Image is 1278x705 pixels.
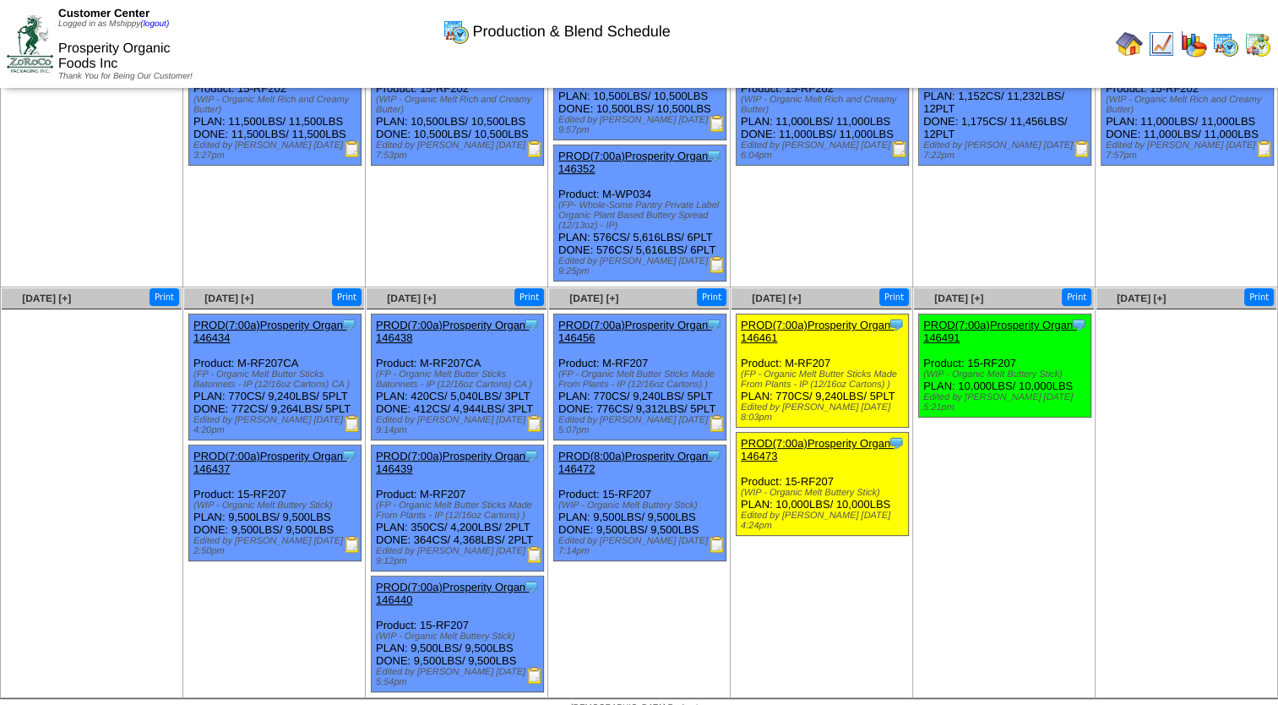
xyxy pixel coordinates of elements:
[558,256,726,276] div: Edited by [PERSON_NAME] [DATE] 9:25pm
[523,578,540,595] img: Tooltip
[1148,30,1175,57] img: line_graph.gif
[376,140,543,161] div: Edited by [PERSON_NAME] [DATE] 7:53pm
[204,292,253,304] a: [DATE] [+]
[1074,140,1090,157] img: Production Report
[1070,316,1087,333] img: Tooltip
[741,437,894,462] a: PROD(7:00a)Prosperity Organ-146473
[558,150,711,175] a: PROD(7:00a)Prosperity Organ-146352
[193,500,361,511] div: (WIP - Organic Melt Buttery Stick)
[387,292,436,304] a: [DATE] [+]
[705,447,722,464] img: Tooltip
[1212,30,1239,57] img: calendarprod.gif
[737,40,909,166] div: Product: 15-RF202 PLAN: 11,000LBS / 11,000LBS DONE: 11,000LBS / 11,000LBS
[376,546,543,566] div: Edited by [PERSON_NAME] [DATE] 9:12pm
[1244,30,1271,57] img: calendarinout.gif
[1256,140,1273,157] img: Production Report
[443,18,470,45] img: calendarprod.gif
[58,41,171,71] span: Prosperity Organic Foods Inc
[1244,288,1274,306] button: Print
[376,369,543,390] div: (FP - Organic Melt Butter Sticks Batonnets - IP (12/16oz Cartons) CA )
[372,577,544,692] div: Product: 15-RF207 PLAN: 9,500LBS / 9,500LBS DONE: 9,500LBS / 9,500LBS
[554,145,726,281] div: Product: M-WP034 PLAN: 576CS / 5,616LBS / 6PLT DONE: 576CS / 5,616LBS / 6PLT
[919,314,1091,418] div: Product: 15-RF207 PLAN: 10,000LBS / 10,000LBS
[344,536,361,553] img: Production Report
[376,319,529,344] a: PROD(7:00a)Prosperity Organ-146438
[558,200,726,231] div: (FP- Whole-Some Pantry Private Label Organic Plant Based Buttery Spread (12/13oz) - IP)
[923,369,1090,380] div: (WIP - Organic Melt Buttery Stick)
[193,140,361,161] div: Edited by [PERSON_NAME] [DATE] 3:27pm
[332,288,362,306] button: Print
[7,15,53,72] img: ZoRoCo_Logo(Green%26Foil)%20jpg.webp
[376,581,529,606] a: PROD(7:00a)Prosperity Organ-146440
[376,667,543,687] div: Edited by [PERSON_NAME] [DATE] 5:54pm
[193,450,346,475] a: PROD(7:00a)Prosperity Organ-146437
[376,95,543,115] div: (WIP - Organic Melt Rich and Creamy Butter)
[558,319,711,344] a: PROD(7:00a)Prosperity Organ-146456
[193,95,361,115] div: (WIP - Organic Melt Rich and Creamy Butter)
[741,319,894,344] a: PROD(7:00a)Prosperity Organ-146461
[526,415,543,432] img: Production Report
[558,536,726,556] div: Edited by [PERSON_NAME] [DATE] 7:14pm
[1180,30,1207,57] img: graph.gif
[1062,288,1091,306] button: Print
[150,288,179,306] button: Print
[473,23,671,41] span: Production & Blend Schedule
[1106,140,1273,161] div: Edited by [PERSON_NAME] [DATE] 7:57pm
[1117,292,1166,304] a: [DATE] [+]
[558,115,726,135] div: Edited by [PERSON_NAME] [DATE] 9:57pm
[558,415,726,435] div: Edited by [PERSON_NAME] [DATE] 5:07pm
[372,445,544,571] div: Product: M-RF207 PLAN: 350CS / 4,200LBS / 2PLT DONE: 364CS / 4,368LBS / 2PLT
[58,19,169,29] span: Logged in as Mshippy
[752,292,801,304] a: [DATE] [+]
[526,140,543,157] img: Production Report
[340,447,357,464] img: Tooltip
[923,140,1090,161] div: Edited by [PERSON_NAME] [DATE] 7:22pm
[705,147,722,164] img: Tooltip
[523,316,540,333] img: Tooltip
[189,314,362,440] div: Product: M-RF207CA PLAN: 770CS / 9,240LBS / 5PLT DONE: 772CS / 9,264LBS / 5PLT
[344,140,361,157] img: Production Report
[934,292,983,304] a: [DATE] [+]
[709,536,726,553] img: Production Report
[705,316,722,333] img: Tooltip
[189,445,362,561] div: Product: 15-RF207 PLAN: 9,500LBS / 9,500LBS DONE: 9,500LBS / 9,500LBS
[741,402,908,423] div: Edited by [PERSON_NAME] [DATE] 8:03pm
[569,292,618,304] a: [DATE] [+]
[558,500,726,511] div: (WIP - Organic Melt Buttery Stick)
[376,500,543,521] div: (FP - Organic Melt Butter Sticks Made From Plants - IP (12/16oz Cartons) )
[741,488,908,498] div: (WIP - Organic Melt Buttery Stick)
[193,536,361,556] div: Edited by [PERSON_NAME] [DATE] 2:50pm
[58,7,150,19] span: Customer Center
[1116,30,1143,57] img: home.gif
[140,19,169,29] a: (logout)
[376,631,543,642] div: (WIP - Organic Melt Buttery Stick)
[888,316,905,333] img: Tooltip
[372,40,544,166] div: Product: 15-RF202 PLAN: 10,500LBS / 10,500LBS DONE: 10,500LBS / 10,500LBS
[923,319,1076,344] a: PROD(7:00a)Prosperity Organ-146491
[554,445,726,561] div: Product: 15-RF207 PLAN: 9,500LBS / 9,500LBS DONE: 9,500LBS / 9,500LBS
[58,72,193,81] span: Thank You for Being Our Customer!
[741,369,908,390] div: (FP - Organic Melt Butter Sticks Made From Plants - IP (12/16oz Cartons) )
[193,319,346,344] a: PROD(7:00a)Prosperity Organ-146434
[737,314,909,428] div: Product: M-RF207 PLAN: 770CS / 9,240LBS / 5PLT
[697,288,726,306] button: Print
[741,140,908,161] div: Edited by [PERSON_NAME] [DATE] 6:04pm
[879,288,909,306] button: Print
[737,433,909,536] div: Product: 15-RF207 PLAN: 10,000LBS / 10,000LBS
[22,292,71,304] a: [DATE] [+]
[709,256,726,273] img: Production Report
[888,434,905,451] img: Tooltip
[344,415,361,432] img: Production Report
[923,392,1090,413] div: Edited by [PERSON_NAME] [DATE] 5:21pm
[193,415,361,435] div: Edited by [PERSON_NAME] [DATE] 4:20pm
[372,314,544,440] div: Product: M-RF207CA PLAN: 420CS / 5,040LBS / 3PLT DONE: 412CS / 4,944LBS / 3PLT
[376,450,529,475] a: PROD(7:00a)Prosperity Organ-146439
[558,450,711,475] a: PROD(8:00a)Prosperity Organ-146472
[514,288,544,306] button: Print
